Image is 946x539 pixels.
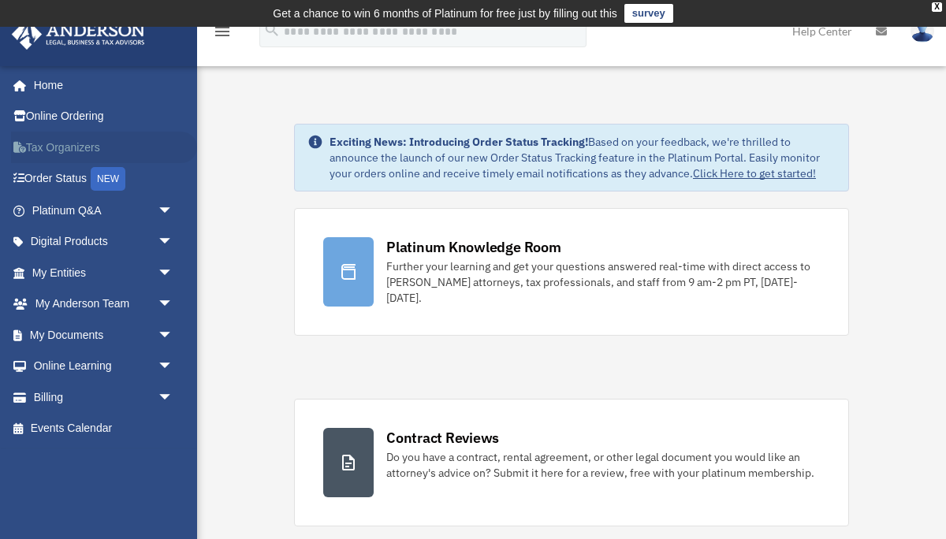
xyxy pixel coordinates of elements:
[158,319,189,351] span: arrow_drop_down
[294,208,849,336] a: Platinum Knowledge Room Further your learning and get your questions answered real-time with dire...
[158,288,189,321] span: arrow_drop_down
[11,351,197,382] a: Online Learningarrow_drop_down
[213,22,232,41] i: menu
[911,20,934,43] img: User Pic
[386,428,499,448] div: Contract Reviews
[158,226,189,258] span: arrow_drop_down
[91,167,125,191] div: NEW
[11,195,197,226] a: Platinum Q&Aarrow_drop_down
[158,195,189,227] span: arrow_drop_down
[386,237,561,257] div: Platinum Knowledge Room
[263,21,281,39] i: search
[11,257,197,288] a: My Entitiesarrow_drop_down
[11,69,189,101] a: Home
[158,381,189,414] span: arrow_drop_down
[11,288,197,320] a: My Anderson Teamarrow_drop_down
[213,28,232,41] a: menu
[11,413,197,444] a: Events Calendar
[693,166,816,180] a: Click Here to get started!
[158,257,189,289] span: arrow_drop_down
[11,226,197,258] a: Digital Productsarrow_drop_down
[294,399,849,526] a: Contract Reviews Do you have a contract, rental agreement, or other legal document you would like...
[7,19,150,50] img: Anderson Advisors Platinum Portal
[330,134,836,181] div: Based on your feedback, we're thrilled to announce the launch of our new Order Status Tracking fe...
[11,132,197,163] a: Tax Organizers
[273,4,617,23] div: Get a chance to win 6 months of Platinum for free just by filling out this
[11,381,197,413] a: Billingarrow_drop_down
[158,351,189,383] span: arrow_drop_down
[386,258,820,306] div: Further your learning and get your questions answered real-time with direct access to [PERSON_NAM...
[932,2,942,12] div: close
[11,163,197,195] a: Order StatusNEW
[386,449,820,481] div: Do you have a contract, rental agreement, or other legal document you would like an attorney's ad...
[624,4,673,23] a: survey
[330,135,588,149] strong: Exciting News: Introducing Order Status Tracking!
[11,319,197,351] a: My Documentsarrow_drop_down
[11,101,197,132] a: Online Ordering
